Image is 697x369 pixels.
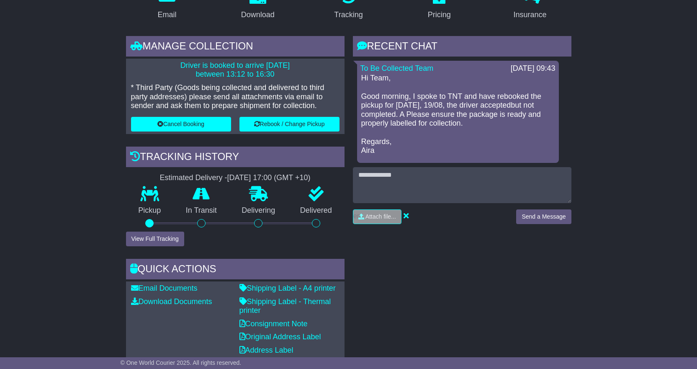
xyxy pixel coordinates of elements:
[334,9,363,21] div: Tracking
[239,320,308,328] a: Consignment Note
[126,259,345,281] div: Quick Actions
[131,83,339,111] p: * Third Party (Goods being collected and delivered to third party addresses) please send all atta...
[239,284,336,292] a: Shipping Label - A4 printer
[288,206,345,215] p: Delivered
[157,9,176,21] div: Email
[131,61,339,79] p: Driver is booked to arrive [DATE] between 13:12 to 16:30
[516,209,571,224] button: Send a Message
[353,36,571,59] div: RECENT CHAT
[361,74,555,155] p: Hi Team, Good morning, I spoke to TNT and have rebooked the pickup for [DATE], 19/08, the driver ...
[121,359,242,366] span: © One World Courier 2025. All rights reserved.
[126,232,184,246] button: View Full Tracking
[126,173,345,183] div: Estimated Delivery -
[126,147,345,169] div: Tracking history
[131,117,231,132] button: Cancel Booking
[360,64,434,72] a: To Be Collected Team
[428,9,451,21] div: Pricing
[514,9,547,21] div: Insurance
[239,346,293,354] a: Address Label
[229,206,288,215] p: Delivering
[239,117,339,132] button: Rebook / Change Pickup
[511,64,556,73] div: [DATE] 09:43
[239,333,321,341] a: Original Address Label
[126,206,174,215] p: Pickup
[227,173,311,183] div: [DATE] 17:00 (GMT +10)
[173,206,229,215] p: In Transit
[131,297,212,306] a: Download Documents
[241,9,275,21] div: Download
[239,297,331,315] a: Shipping Label - Thermal printer
[131,284,198,292] a: Email Documents
[126,36,345,59] div: Manage collection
